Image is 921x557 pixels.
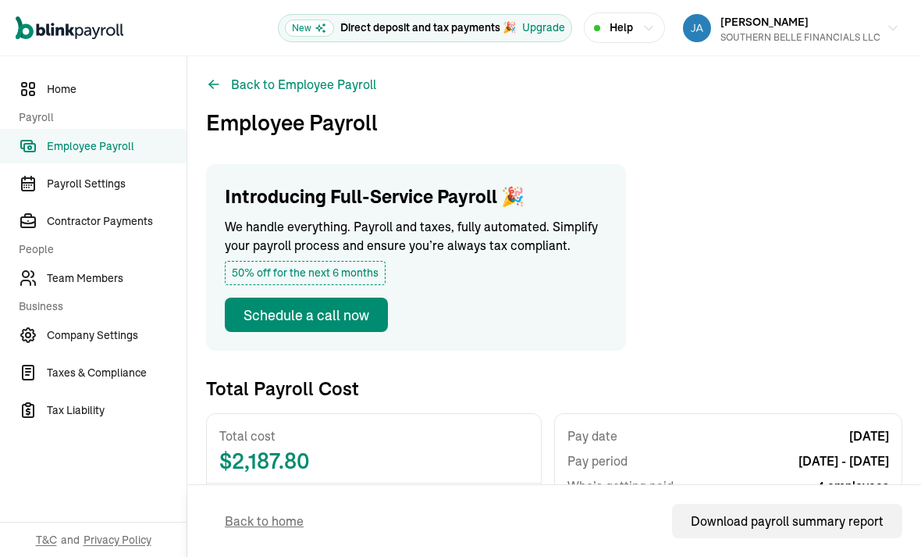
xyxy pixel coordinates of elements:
span: Contractor Payments [47,213,187,230]
span: Payroll Settings [47,176,187,192]
div: Schedule a call now [244,305,369,326]
span: Who’s getting paid [567,477,674,495]
div: Download payroll summary report [691,512,884,530]
span: [PERSON_NAME] [720,15,809,29]
span: Employee Payroll [47,138,187,155]
span: Team Members [47,270,187,287]
nav: Global [16,5,123,51]
button: Schedule a call now [225,298,388,332]
span: Total cost [219,427,528,445]
span: 50% off for the next 6 months [225,261,386,285]
button: Back to Employee Payroll [206,75,376,94]
span: $ 2,187.80 [219,452,528,470]
div: SOUTHERN BELLE FINANCIALS LLC [720,30,880,45]
button: Upgrade [522,20,565,36]
p: We handle everything. Payroll and taxes, fully automated. Simplify your payroll process and ensur... [225,217,607,255]
span: Business [19,298,177,315]
span: 4 employees [817,477,889,495]
span: Home [47,81,187,98]
span: [DATE] [849,427,889,445]
span: Pay period [567,452,628,470]
span: T&C [36,532,57,548]
button: Back to home [206,504,322,538]
button: [PERSON_NAME]SOUTHERN BELLE FINANCIALS LLC [677,9,905,48]
button: Help [584,12,665,43]
h3: Employee Payroll [206,106,902,139]
span: [DATE] - [DATE] [798,452,889,470]
span: People [19,241,177,258]
h1: Introducing Full-Service Payroll 🎉 [225,183,607,211]
button: Download payroll summary report [672,504,902,538]
iframe: Chat Widget [843,482,921,557]
span: Payroll [19,109,177,126]
p: Direct deposit and tax payments 🎉 [340,20,516,36]
span: Help [610,20,633,36]
span: Taxes & Compliance [47,365,187,381]
span: Company Settings [47,327,187,344]
h3: Total Payroll Cost [206,376,359,401]
span: New [285,20,334,37]
span: Back to home [225,512,304,530]
span: Privacy Policy [84,532,151,548]
span: Tax Liability [47,402,187,419]
span: Pay date [567,427,617,445]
